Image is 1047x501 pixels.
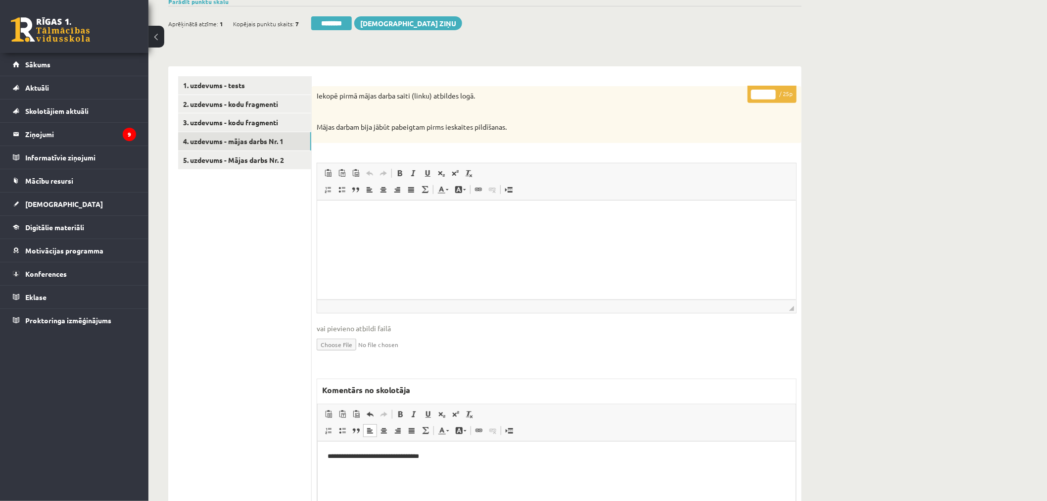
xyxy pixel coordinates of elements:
[393,167,407,180] a: Treknraksts (vadīšanas taustiņš+B)
[321,183,335,196] a: Ievietot/noņemt numurētu sarakstu
[435,424,452,437] a: Teksta krāsa
[452,424,470,437] a: Fona krāsa
[363,183,377,196] a: Izlīdzināt pa kreisi
[317,91,747,101] p: Iekopē pirmā mājas darba saiti (linku) atbildes logā.
[434,183,452,196] a: Teksta krāsa
[418,183,432,196] a: Math
[25,269,67,278] span: Konferences
[463,408,476,421] a: Noņemt stilus
[220,16,223,31] span: 1
[449,408,463,421] a: Augšraksts
[321,167,335,180] a: Ielīmēt (vadīšanas taustiņš+V)
[421,167,434,180] a: Pasvītrojums (vadīšanas taustiņš+U)
[25,200,103,208] span: [DEMOGRAPHIC_DATA]
[25,246,103,255] span: Motivācijas programma
[13,286,136,308] a: Eklase
[434,167,448,180] a: Apakšraksts
[317,122,747,132] p: Mājas darbam bija jābūt pabeigtam pirms ieskaites pildīšanas.
[789,306,794,311] span: Mērogot
[11,17,90,42] a: Rīgas 1. Tālmācības vidusskola
[377,183,390,196] a: Centrēti
[13,53,136,76] a: Sākums
[317,323,797,334] span: vai pievieno atbildi failā
[349,424,363,437] a: Bloka citāts
[233,16,294,31] span: Kopējais punktu skaits:
[349,183,363,196] a: Bloka citāts
[335,167,349,180] a: Ievietot kā vienkāršu tekstu (vadīšanas taustiņš+pārslēgšanas taustiņš+V)
[349,167,363,180] a: Ievietot no Worda
[25,316,111,325] span: Proktoringa izmēģinājums
[407,408,421,421] a: Slīpraksts (vadīšanas taustiņš+I)
[322,424,335,437] a: Ievietot/noņemt numurētu sarakstu
[13,169,136,192] a: Mācību resursi
[25,176,73,185] span: Mācību resursi
[407,167,421,180] a: Slīpraksts (vadīšanas taustiņš+I)
[363,408,377,421] a: Atcelt (vadīšanas taustiņš+Z)
[349,408,363,421] a: Ievietot no Worda
[25,60,50,69] span: Sākums
[25,83,49,92] span: Aktuāli
[13,239,136,262] a: Motivācijas programma
[354,16,462,30] a: [DEMOGRAPHIC_DATA] ziņu
[13,100,136,122] a: Skolotājiem aktuāli
[178,151,311,169] a: 5. uzdevums - Mājas darbs Nr. 2
[322,408,335,421] a: Ielīmēt (vadīšanas taustiņš+V)
[13,309,136,332] a: Proktoringa izmēģinājums
[335,424,349,437] a: Ievietot/noņemt sarakstu ar aizzīmēm
[295,16,299,31] span: 7
[472,424,486,437] a: Saite (vadīšanas taustiņš+K)
[178,76,311,95] a: 1. uzdevums - tests
[168,16,218,31] span: Aprēķinātā atzīme:
[391,424,405,437] a: Izlīdzināt pa labi
[377,167,390,180] a: Atkārtot (vadīšanas taustiņš+Y)
[485,183,499,196] a: Atsaistīt
[435,408,449,421] a: Apakšraksts
[335,183,349,196] a: Ievietot/noņemt sarakstu ar aizzīmēm
[462,167,476,180] a: Noņemt stilus
[472,183,485,196] a: Saite (vadīšanas taustiņš+K)
[452,183,469,196] a: Fona krāsa
[502,424,516,437] a: Ievietot lapas pārtraukumu drukai
[363,167,377,180] a: Atcelt (vadīšanas taustiņš+Z)
[25,123,136,146] legend: Ziņojumi
[448,167,462,180] a: Augšraksts
[419,424,432,437] a: Math
[25,223,84,232] span: Digitālie materiāli
[178,132,311,150] a: 4. uzdevums - mājas darbs Nr. 1
[405,424,419,437] a: Izlīdzināt malas
[486,424,500,437] a: Atsaistīt
[13,193,136,215] a: [DEMOGRAPHIC_DATA]
[335,408,349,421] a: Ievietot kā vienkāršu tekstu (vadīšanas taustiņš+pārslēgšanas taustiņš+V)
[404,183,418,196] a: Izlīdzināt malas
[123,128,136,141] i: 9
[502,183,516,196] a: Ievietot lapas pārtraukumu drukai
[178,113,311,132] a: 3. uzdevums - kodu fragmenti
[748,86,797,103] p: / 25p
[25,146,136,169] legend: Informatīvie ziņojumi
[377,408,391,421] a: Atkārtot (vadīšanas taustiņš+Y)
[25,106,89,115] span: Skolotājiem aktuāli
[377,424,391,437] a: Centrēti
[421,408,435,421] a: Pasvītrojums (vadīšanas taustiņš+U)
[13,262,136,285] a: Konferences
[178,95,311,113] a: 2. uzdevums - kodu fragmenti
[13,76,136,99] a: Aktuāli
[317,379,415,401] label: Komentārs no skolotāja
[390,183,404,196] a: Izlīdzināt pa labi
[25,293,47,301] span: Eklase
[13,216,136,239] a: Digitālie materiāli
[13,123,136,146] a: Ziņojumi9
[13,146,136,169] a: Informatīvie ziņojumi
[393,408,407,421] a: Treknraksts (vadīšanas taustiņš+B)
[363,424,377,437] a: Izlīdzināt pa kreisi
[317,200,796,300] iframe: Bagātinātā teksta redaktors, wiswyg-editor-user-answer-47434022156740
